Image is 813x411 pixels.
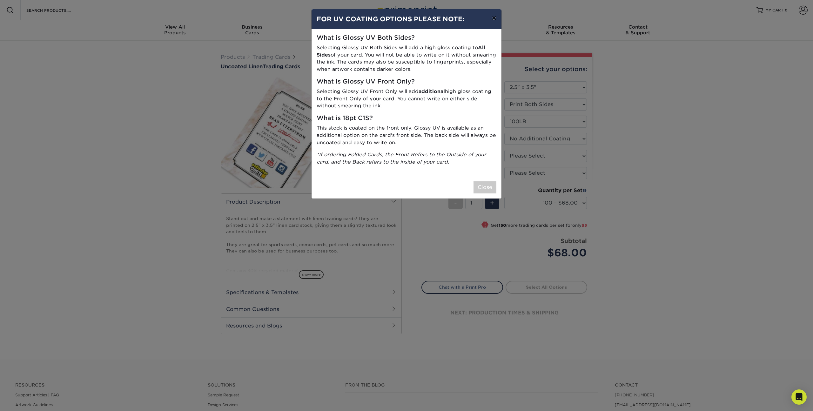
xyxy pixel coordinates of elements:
[791,389,807,405] div: Open Intercom Messenger
[317,44,485,58] strong: All Sides
[317,34,496,42] h5: What is Glossy UV Both Sides?
[317,125,496,146] p: This stock is coated on the front only. Glossy UV is available as an additional option on the car...
[317,152,486,165] i: *If ordering Folded Cards, the Front Refers to the Outside of your card, and the Back refers to t...
[317,88,496,110] p: Selecting Glossy UV Front Only will add high gloss coating to the Front Only of your card. You ca...
[317,78,496,85] h5: What is Glossy UV Front Only?
[487,9,501,27] button: ×
[317,14,496,24] h4: FOR UV COATING OPTIONS PLEASE NOTE:
[317,44,496,73] p: Selecting Glossy UV Both Sides will add a high gloss coating to of your card. You will not be abl...
[474,181,496,193] button: Close
[419,88,445,94] strong: additional
[317,115,496,122] h5: What is 18pt C1S?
